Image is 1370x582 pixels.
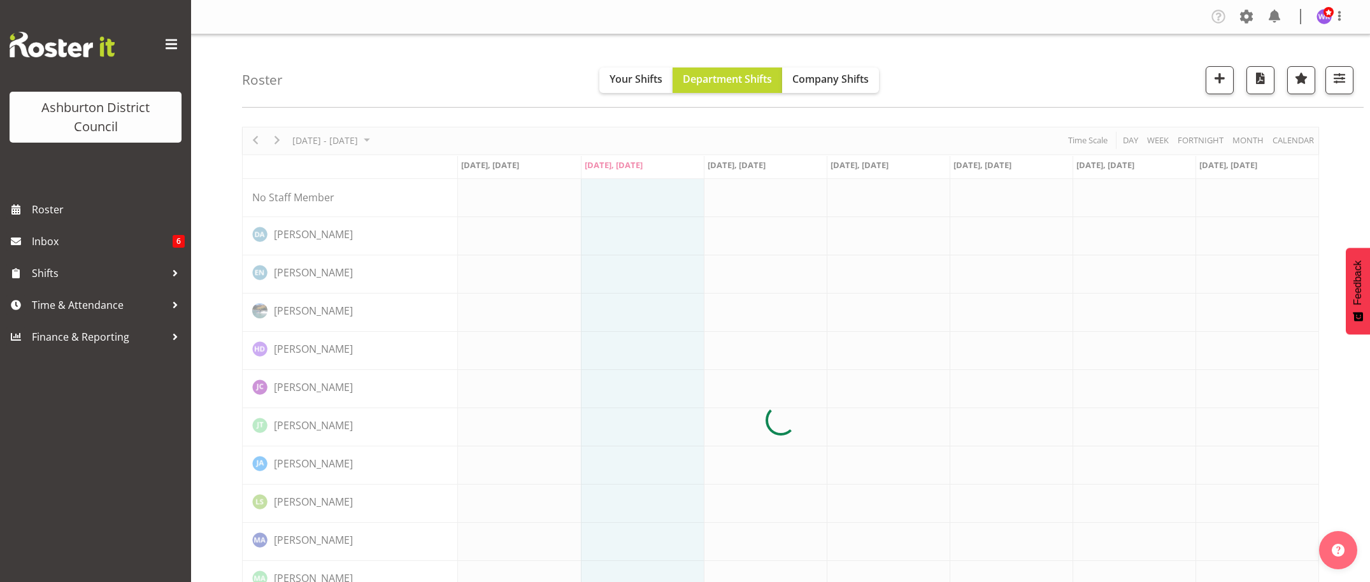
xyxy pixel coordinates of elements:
[599,67,673,93] button: Your Shifts
[32,232,173,251] span: Inbox
[1206,66,1234,94] button: Add a new shift
[673,67,782,93] button: Department Shifts
[1346,248,1370,334] button: Feedback - Show survey
[610,72,662,86] span: Your Shifts
[1332,544,1345,557] img: help-xxl-2.png
[173,235,185,248] span: 6
[1246,66,1274,94] button: Download a PDF of the roster according to the set date range.
[1316,9,1332,24] img: wendy-keepa436.jpg
[32,264,166,283] span: Shifts
[683,72,772,86] span: Department Shifts
[782,67,879,93] button: Company Shifts
[1352,260,1364,305] span: Feedback
[32,295,166,315] span: Time & Attendance
[32,200,185,219] span: Roster
[792,72,869,86] span: Company Shifts
[242,73,283,87] h4: Roster
[32,327,166,346] span: Finance & Reporting
[1287,66,1315,94] button: Highlight an important date within the roster.
[10,32,115,57] img: Rosterit website logo
[22,98,169,136] div: Ashburton District Council
[1325,66,1353,94] button: Filter Shifts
